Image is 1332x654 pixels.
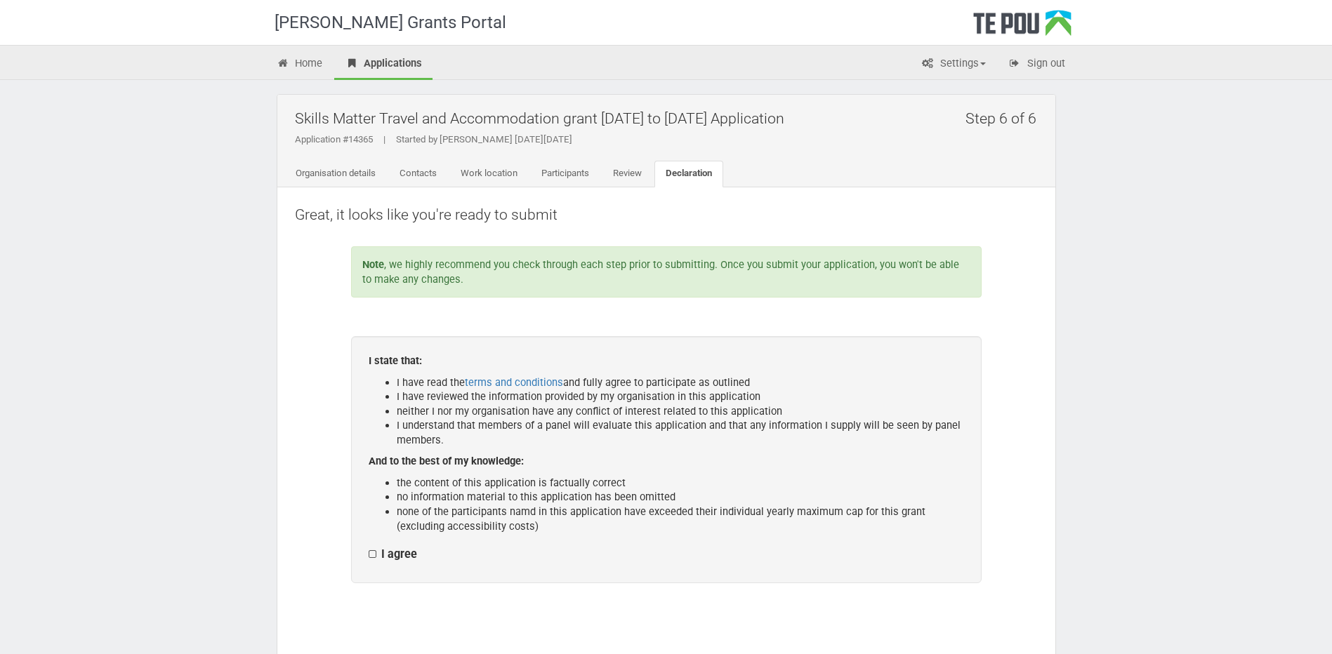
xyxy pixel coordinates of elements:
li: I have read the and fully agree to participate as outlined [397,375,964,390]
a: Declaration [654,161,723,187]
p: Great, it looks like you're ready to submit [295,205,1038,225]
a: Home [266,49,334,80]
label: I agree [369,547,417,562]
div: Application #14365 Started by [PERSON_NAME] [DATE][DATE] [295,133,1045,146]
b: Note [362,258,384,271]
a: Settings [911,49,996,80]
li: I understand that members of a panel will evaluate this application and that any information I su... [397,418,964,447]
li: the content of this application is factually correct [397,476,964,490]
h2: Skills Matter Travel and Accommodation grant [DATE] to [DATE] Application [295,102,1045,135]
li: none of the participants namd in this application have exceeded their individual yearly maximum c... [397,505,964,533]
a: Contacts [388,161,448,187]
div: Te Pou Logo [973,10,1071,45]
b: And to the best of my knowledge: [369,455,524,467]
span: | [373,134,396,145]
a: Organisation details [284,161,387,187]
li: neither I nor my organisation have any conflict of interest related to this application [397,404,964,419]
div: , we highly recommend you check through each step prior to submitting. Once you submit your appli... [351,246,982,298]
a: Work location [449,161,529,187]
li: no information material to this application has been omitted [397,490,964,505]
a: Sign out [998,49,1076,80]
li: I have reviewed the information provided by my organisation in this application [397,389,964,404]
a: Applications [334,49,433,80]
a: Participants [530,161,600,187]
a: terms and conditions [465,376,563,389]
a: Review [602,161,653,187]
b: I state that: [369,354,422,367]
h2: Step 6 of 6 [965,102,1045,135]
